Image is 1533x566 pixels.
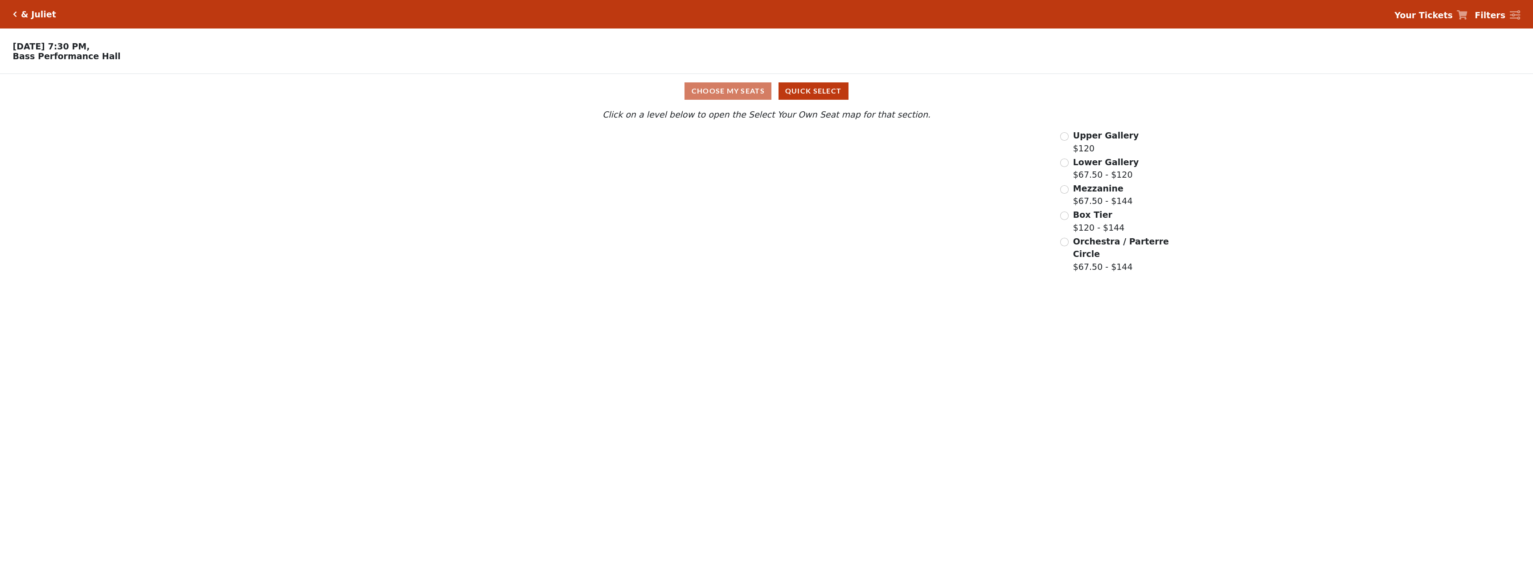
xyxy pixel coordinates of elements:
span: Orchestra / Parterre Circle [1073,236,1169,259]
p: Click on a level below to open the Select Your Own Seat map for that section. [198,108,1335,121]
span: Mezzanine [1073,183,1123,193]
span: Box Tier [1073,210,1112,220]
strong: Your Tickets [1394,10,1453,20]
path: Orchestra / Parterre Circle - Seats Available: 36 [567,340,811,487]
a: Filters [1475,9,1520,22]
button: Quick Select [779,82,848,100]
label: $67.50 - $144 [1073,182,1133,208]
span: Upper Gallery [1073,130,1139,140]
label: $67.50 - $144 [1073,235,1170,273]
path: Upper Gallery - Seats Available: 163 [434,140,675,197]
a: Click here to go back to filters [13,11,17,17]
label: $120 [1073,129,1139,155]
span: Lower Gallery [1073,157,1139,167]
h5: & Juliet [21,9,56,20]
strong: Filters [1475,10,1505,20]
path: Lower Gallery - Seats Available: 97 [453,187,707,268]
a: Your Tickets [1394,9,1467,22]
label: $120 - $144 [1073,208,1125,234]
label: $67.50 - $120 [1073,156,1139,181]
